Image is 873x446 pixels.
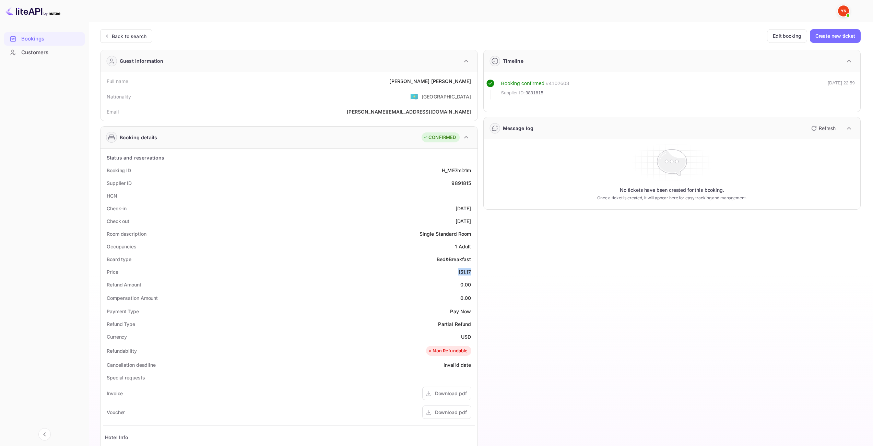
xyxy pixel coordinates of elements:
[107,205,127,212] div: Check-in
[819,125,836,132] p: Refresh
[107,281,141,288] div: Refund Amount
[450,308,471,315] div: Pay Now
[105,434,129,441] div: Hotel Info
[455,243,471,250] div: 1 Adult
[423,134,456,141] div: CONFIRMED
[444,361,471,368] div: Invalid date
[456,205,471,212] div: [DATE]
[438,320,471,328] div: Partial Refund
[107,333,127,340] div: Currency
[107,243,137,250] div: Occupancies
[38,428,51,441] button: Collapse navigation
[420,230,471,237] div: Single Standard Room
[347,108,471,115] div: [PERSON_NAME][EMAIL_ADDRESS][DOMAIN_NAME]
[458,268,471,275] div: 151.17
[107,108,119,115] div: Email
[107,78,128,85] div: Full name
[4,32,85,46] div: Bookings
[107,256,131,263] div: Board type
[546,80,569,87] div: # 4102603
[107,347,137,354] div: Refundability
[503,57,523,64] div: Timeline
[422,93,471,100] div: [GEOGRAPHIC_DATA]
[120,57,164,64] div: Guest information
[456,218,471,225] div: [DATE]
[828,80,855,99] div: [DATE] 22:59
[503,125,534,132] div: Message log
[451,179,471,187] div: 9891815
[435,409,467,416] div: Download pdf
[107,93,131,100] div: Nationality
[810,29,861,43] button: Create new ticket
[107,308,139,315] div: Payment Type
[773,32,801,40] ya-tr-span: Edit booking
[437,256,471,263] div: Bed&Breakfast
[526,90,543,96] span: 9891815
[767,29,807,43] button: Edit booking
[389,78,471,85] div: [PERSON_NAME] [PERSON_NAME]
[4,32,85,45] a: Bookings
[838,5,849,16] img: Yandex Support
[107,390,123,397] div: Invoice
[428,348,468,354] div: Non Refundable
[620,187,724,193] p: No tickets have been created for this booking.
[21,35,44,43] ya-tr-span: Bookings
[442,167,471,174] div: H_ME7mD1m
[107,154,164,161] div: Status and reservations
[460,281,471,288] div: 0.00
[501,90,525,96] span: Supplier ID:
[107,192,117,199] div: HCN
[4,46,85,59] a: Customers
[107,230,146,237] div: Room description
[460,294,471,302] div: 0.00
[815,32,855,40] ya-tr-span: Create new ticket
[410,90,418,103] span: United States
[461,333,471,340] div: USD
[107,218,129,225] div: Check out
[5,5,60,16] img: LiteAPI logo
[107,320,135,328] div: Refund Type
[120,134,157,141] div: Booking details
[107,294,158,302] div: Compensation Amount
[112,33,146,39] ya-tr-span: Back to search
[107,167,131,174] div: Booking ID
[107,361,156,368] div: Cancellation deadline
[107,409,125,416] div: Voucher
[107,268,118,275] div: Price
[21,49,48,57] ya-tr-span: Customers
[501,80,545,87] div: Booking confirmed
[570,195,774,201] p: Once a ticket is created, it will appear here for easy tracking and management.
[807,123,838,134] button: Refresh
[107,179,132,187] div: Supplier ID
[107,374,145,381] div: Special requests
[435,390,467,397] div: Download pdf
